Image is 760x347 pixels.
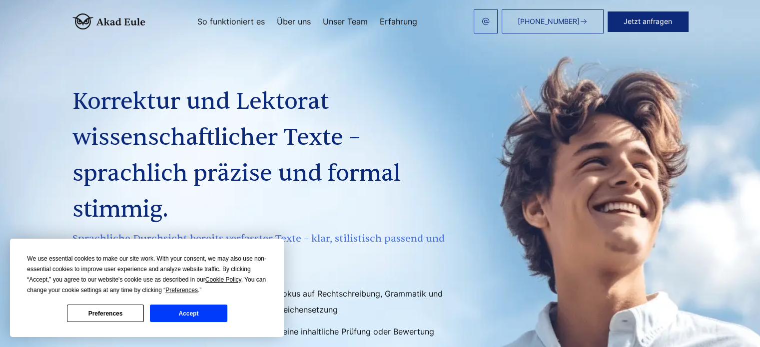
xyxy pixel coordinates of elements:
[323,17,368,25] a: Unser Team
[262,286,446,318] li: Fokus auf Rechtschreibung, Grammatik und Zeichensetzung
[72,84,448,228] h1: Korrektur und Lektorat wissenschaftlicher Texte – sprachlich präzise und formal stimmig.
[502,9,604,33] a: [PHONE_NUMBER]
[262,324,446,340] li: Keine inhaltliche Prüfung oder Bewertung
[482,17,490,25] img: email
[67,305,144,322] button: Preferences
[277,17,311,25] a: Über uns
[608,11,688,31] button: Jetzt anfragen
[72,231,448,263] span: Sprachliche Durchsicht bereits verfasster Texte – klar, stilistisch passend und fristgerecht.
[150,305,227,322] button: Accept
[72,13,145,29] img: logo
[165,287,198,294] span: Preferences
[380,17,417,25] a: Erfahrung
[27,254,267,296] div: We use essential cookies to make our site work. With your consent, we may also use non-essential ...
[518,17,580,25] span: [PHONE_NUMBER]
[197,17,265,25] a: So funktioniert es
[10,239,284,337] div: Cookie Consent Prompt
[205,276,241,283] span: Cookie Policy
